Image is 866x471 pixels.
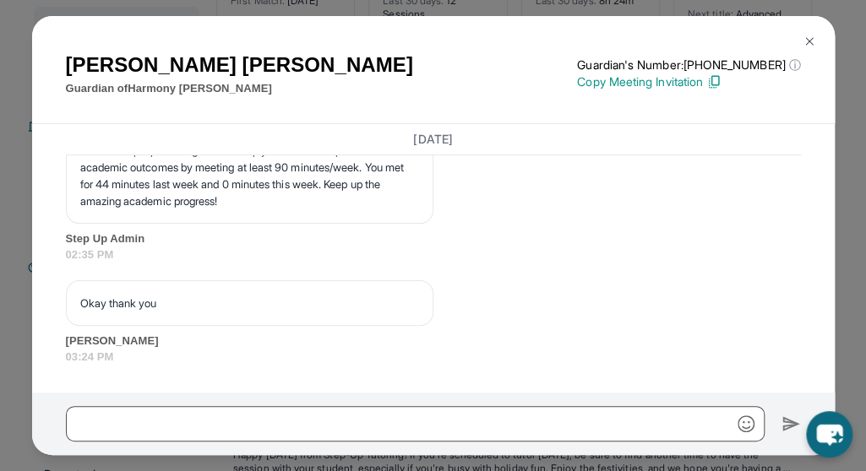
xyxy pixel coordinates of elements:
h1: [PERSON_NAME] [PERSON_NAME] [66,50,413,80]
p: Guardian's Number: [PHONE_NUMBER] [577,57,800,73]
span: Step Up Admin [66,230,801,247]
span: 03:24 PM [66,349,801,365]
img: Copy Icon [706,74,722,89]
p: Hi from Step Up Tutoring! Please help your student improve their academic outcomes by meeting at ... [80,142,419,209]
p: Copy Meeting Invitation [577,73,800,90]
p: Guardian of Harmony [PERSON_NAME] [66,80,413,97]
span: 02:35 PM [66,246,801,263]
img: Close Icon [803,35,816,48]
img: Emoji [738,415,754,432]
span: [PERSON_NAME] [66,333,801,349]
img: Send icon [782,414,801,434]
span: ⓘ [788,57,800,73]
p: Okay thank you [80,295,419,311]
button: chat-button [806,411,852,457]
h3: [DATE] [66,131,801,148]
